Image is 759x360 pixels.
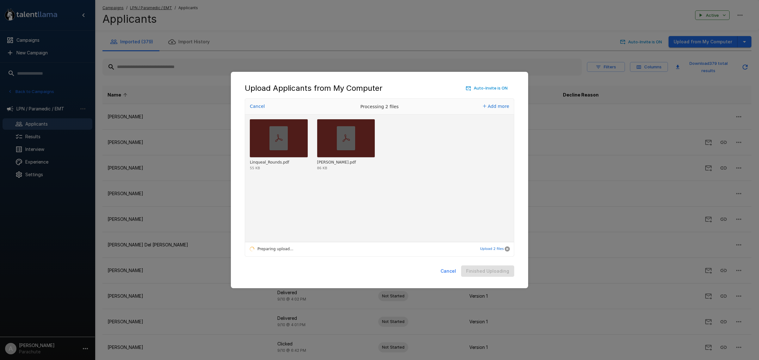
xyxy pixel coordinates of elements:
[248,102,267,111] button: Cancel
[250,160,289,165] div: Linqueal_Rounds.pdf
[480,243,504,255] button: Upload 2 files
[317,160,356,165] div: Zoe Lowry.pdf
[488,104,509,109] span: Add more
[245,98,514,257] div: Uppy Dashboard
[480,102,512,111] button: Add more files
[245,242,293,256] div: Preparing upload...
[317,166,327,170] div: 86 KB
[332,99,427,115] div: Processing 2 files
[505,246,510,251] button: Cancel
[245,83,514,93] div: Upload Applicants from My Computer
[438,265,459,277] button: Cancel
[250,166,260,170] div: 55 KB
[465,83,509,93] button: Auto-Invite is ON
